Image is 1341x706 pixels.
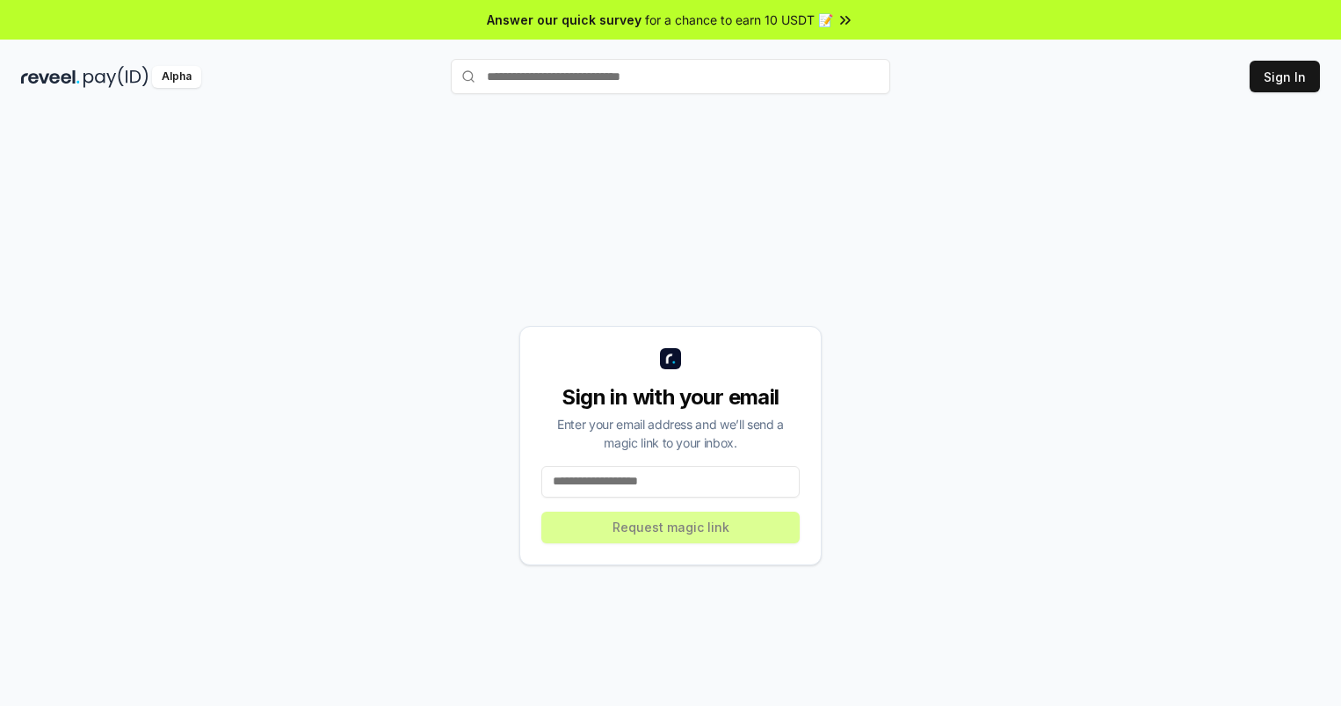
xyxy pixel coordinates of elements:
span: Answer our quick survey [487,11,642,29]
div: Enter your email address and we’ll send a magic link to your inbox. [541,415,800,452]
img: logo_small [660,348,681,369]
div: Sign in with your email [541,383,800,411]
img: pay_id [83,66,149,88]
img: reveel_dark [21,66,80,88]
button: Sign In [1250,61,1320,92]
span: for a chance to earn 10 USDT 📝 [645,11,833,29]
div: Alpha [152,66,201,88]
